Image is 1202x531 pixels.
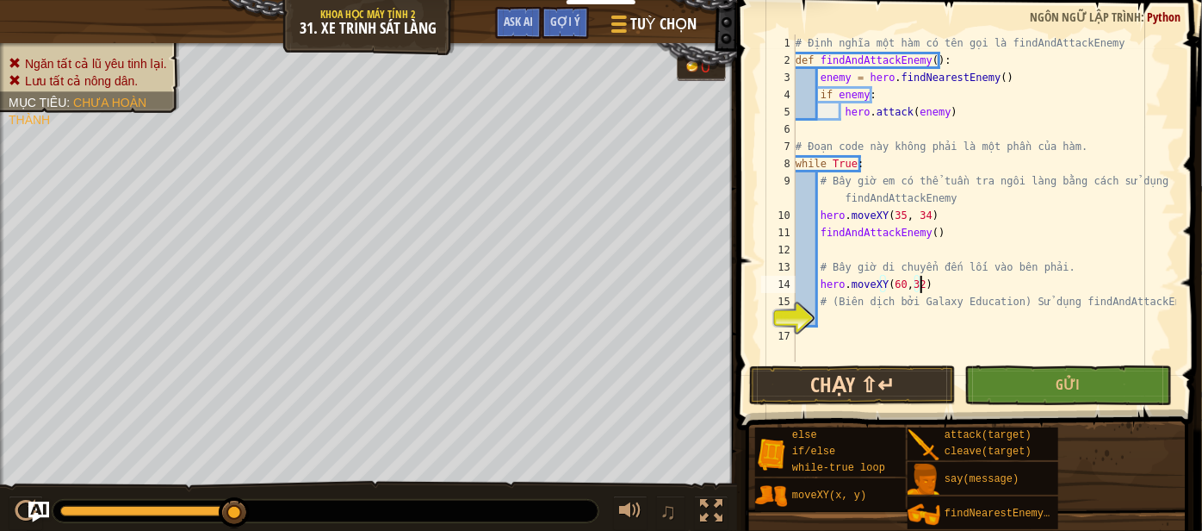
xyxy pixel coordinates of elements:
span: if/else [792,446,835,458]
img: portrait.png [908,429,940,462]
li: Lưu tất cả nông dân. [9,72,167,90]
div: 17 [761,328,796,345]
span: Gửi [1056,375,1080,394]
img: portrait.png [908,464,940,497]
div: 12 [761,241,796,259]
div: 0 [701,59,718,76]
button: Bật tắt chế độ toàn màn hình [694,496,728,531]
div: 9 [761,172,796,207]
span: Ask AI [504,13,533,29]
div: 10 [761,207,796,224]
span: attack(target) [945,429,1032,441]
span: else [792,429,817,441]
div: 1 [761,34,796,52]
button: Ctrl + P: Play [9,496,43,531]
button: Ask AI [495,7,542,39]
div: 15 [761,293,796,310]
button: Tùy chỉnh âm lượng [613,496,647,531]
span: : [66,96,73,109]
div: 14 [761,276,796,293]
div: 7 [761,138,796,155]
span: Chưa hoàn thành [9,96,146,127]
div: 4 [761,86,796,103]
span: Ngăn tất cả lũ yêu tinh lại. [25,57,167,71]
span: findNearestEnemy() [945,508,1056,520]
img: portrait.png [755,480,788,513]
div: 3 [761,69,796,86]
button: Ask AI [28,502,49,522]
li: Ngăn tất cả lũ yêu tinh lại. [9,55,167,72]
span: ♫ [660,498,677,524]
span: Ngôn ngữ lập trình [1030,9,1141,25]
span: Tuỳ chọn [630,13,697,35]
span: say(message) [945,473,1019,485]
img: portrait.png [908,498,940,531]
div: 2 [761,52,796,69]
span: Mục tiêu [9,96,66,109]
div: 6 [761,121,796,138]
button: ♫ [656,496,685,531]
div: 16 [761,310,796,328]
span: Lưu tất cả nông dân. [25,74,138,88]
div: 13 [761,259,796,276]
img: portrait.png [755,438,788,471]
button: Chạy ⇧↵ [749,365,956,405]
span: : [1141,9,1147,25]
span: while-true loop [792,462,885,474]
button: Gửi [964,365,1171,405]
span: cleave(target) [945,446,1032,458]
button: Tuỳ chọn [598,7,707,47]
span: Gợi ý [550,13,580,29]
div: 11 [761,224,796,241]
div: 8 [761,155,796,172]
div: 5 [761,103,796,121]
span: moveXY(x, y) [792,490,866,502]
div: Team 'humans' has 0 gold. [677,53,726,81]
span: Python [1147,9,1180,25]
